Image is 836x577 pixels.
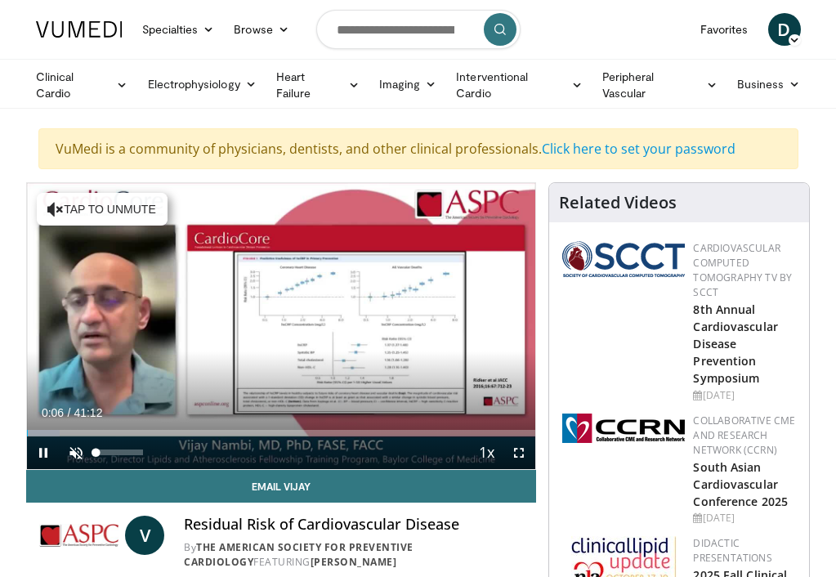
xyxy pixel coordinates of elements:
span: 41:12 [74,406,102,419]
a: South Asian Cardiovascular Conference 2025 [693,459,788,509]
a: Peripheral Vascular [592,69,727,101]
a: Heart Failure [266,69,369,101]
a: Collaborative CME and Research Network (CCRN) [693,414,795,457]
div: By FEATURING [184,540,523,570]
div: [DATE] [693,511,796,526]
input: Search topics, interventions [316,10,521,49]
button: Tap to unmute [37,193,168,226]
a: Cardiovascular Computed Tomography TV by SCCT [693,241,792,299]
h4: Related Videos [559,193,677,212]
a: V [125,516,164,555]
div: Progress Bar [27,430,536,436]
a: Browse [224,13,299,46]
div: VuMedi is a community of physicians, dentists, and other clinical professionals. [38,128,798,169]
div: [DATE] [693,388,796,403]
a: 8th Annual Cardiovascular Disease Prevention Symposium [693,302,777,386]
video-js: Video Player [27,183,536,469]
h4: Residual Risk of Cardiovascular Disease [184,516,523,534]
img: 51a70120-4f25-49cc-93a4-67582377e75f.png.150x105_q85_autocrop_double_scale_upscale_version-0.2.png [562,241,685,277]
a: Electrophysiology [138,68,266,101]
div: Didactic Presentations [693,536,796,566]
a: Favorites [691,13,758,46]
a: Click here to set your password [542,140,735,158]
a: Interventional Cardio [446,69,592,101]
img: VuMedi Logo [36,21,123,38]
a: Imaging [369,68,447,101]
div: Volume Level [96,450,143,455]
a: Specialties [132,13,225,46]
a: Clinical Cardio [26,69,138,101]
button: Playback Rate [470,436,503,469]
a: D [768,13,801,46]
a: The American Society for Preventive Cardiology [184,540,414,569]
span: / [68,406,71,419]
img: a04ee3ba-8487-4636-b0fb-5e8d268f3737.png.150x105_q85_autocrop_double_scale_upscale_version-0.2.png [562,414,685,443]
a: Business [727,68,811,101]
a: Email Vijay [26,470,537,503]
img: The American Society for Preventive Cardiology [39,516,119,555]
a: [PERSON_NAME] [311,555,397,569]
button: Pause [27,436,60,469]
span: 0:06 [42,406,64,419]
button: Unmute [60,436,92,469]
button: Fullscreen [503,436,535,469]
